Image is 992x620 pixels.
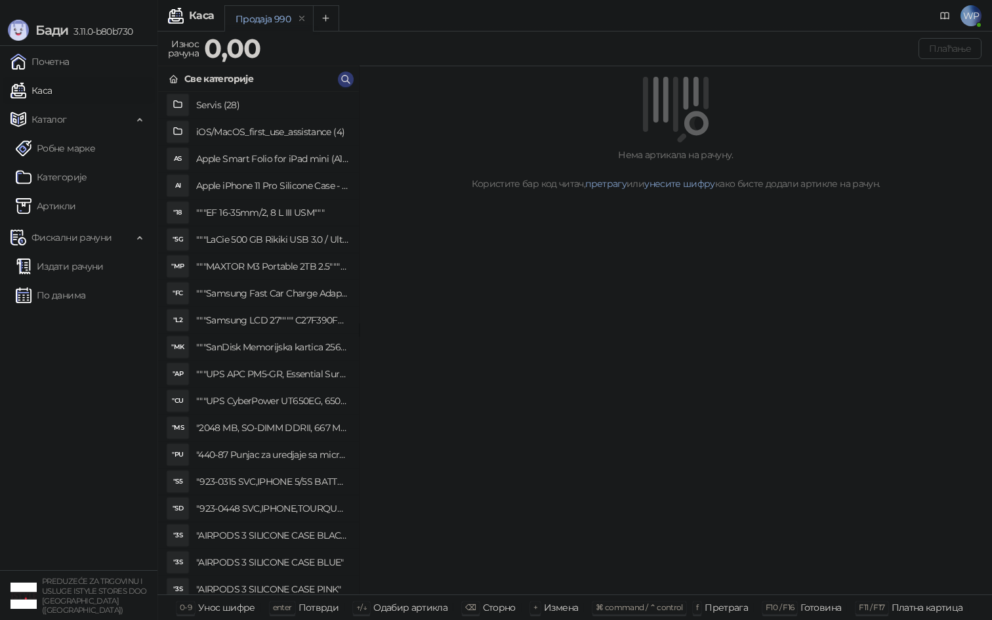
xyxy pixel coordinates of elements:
[167,471,188,492] div: "S5
[16,164,87,190] a: Категорије
[204,32,260,64] strong: 0,00
[167,256,188,277] div: "MP
[167,498,188,519] div: "SD
[644,178,715,190] a: унесите шифру
[196,417,348,438] h4: "2048 MB, SO-DIMM DDRII, 667 MHz, Napajanje 1,8 0,1 V, Latencija CL5"
[375,148,976,191] div: Нема артикала на рачуну. Користите бар код читач, или како бисте додали артикле на рачун.
[180,602,192,612] span: 0-9
[10,583,37,609] img: 64x64-companyLogo-77b92cf4-9946-4f36-9751-bf7bb5fd2c7d.png
[10,49,70,75] a: Почетна
[158,92,359,594] div: grid
[167,310,188,331] div: "L2
[184,72,253,86] div: Све категорије
[196,283,348,304] h4: """Samsung Fast Car Charge Adapter, brzi auto punja_, boja crna"""
[68,26,133,37] span: 3.11.0-b80b730
[293,13,310,24] button: remove
[196,471,348,492] h4: "923-0315 SVC,IPHONE 5/5S BATTERY REMOVAL TRAY Držač za iPhone sa kojim se otvara display
[16,198,31,214] img: Artikli
[236,12,291,26] div: Продаја 990
[299,599,339,616] div: Потврди
[196,310,348,331] h4: """Samsung LCD 27"""" C27F390FHUXEN"""
[165,35,201,62] div: Износ рачуна
[196,390,348,411] h4: """UPS CyberPower UT650EG, 650VA/360W , line-int., s_uko, desktop"""
[196,256,348,277] h4: """MAXTOR M3 Portable 2TB 2.5"""" crni eksterni hard disk HX-M201TCB/GM"""
[892,599,963,616] div: Платна картица
[859,602,884,612] span: F11 / F17
[167,417,188,438] div: "MS
[196,498,348,519] h4: "923-0448 SVC,IPHONE,TOURQUE DRIVER KIT .65KGF- CM Šrafciger "
[934,5,955,26] a: Документација
[373,599,447,616] div: Одабир артикла
[31,224,112,251] span: Фискални рачуни
[196,229,348,250] h4: """LaCie 500 GB Rikiki USB 3.0 / Ultra Compact & Resistant aluminum / USB 3.0 / 2.5"""""""
[167,337,188,358] div: "MK
[483,599,516,616] div: Сторно
[800,599,841,616] div: Готовина
[544,599,578,616] div: Измена
[196,579,348,600] h4: "AIRPODS 3 SILICONE CASE PINK"
[167,444,188,465] div: "PU
[167,552,188,573] div: "3S
[196,202,348,223] h4: """EF 16-35mm/2, 8 L III USM"""
[167,229,188,250] div: "5G
[8,20,29,41] img: Logo
[167,363,188,384] div: "AP
[167,283,188,304] div: "FC
[167,202,188,223] div: "18
[198,599,255,616] div: Унос шифре
[167,525,188,546] div: "3S
[167,390,188,411] div: "CU
[465,602,476,612] span: ⌫
[533,602,537,612] span: +
[167,579,188,600] div: "3S
[273,602,292,612] span: enter
[196,552,348,573] h4: "AIRPODS 3 SILICONE CASE BLUE"
[196,363,348,384] h4: """UPS APC PM5-GR, Essential Surge Arrest,5 utic_nica"""
[596,602,683,612] span: ⌘ command / ⌃ control
[42,577,147,615] small: PREDUZEĆE ZA TRGOVINU I USLUGE ISTYLE STORES DOO [GEOGRAPHIC_DATA] ([GEOGRAPHIC_DATA])
[16,193,76,219] a: ArtikliАртикли
[35,22,68,38] span: Бади
[16,135,95,161] a: Робне марке
[696,602,698,612] span: f
[196,337,348,358] h4: """SanDisk Memorijska kartica 256GB microSDXC sa SD adapterom SDSQXA1-256G-GN6MA - Extreme PLUS, ...
[196,94,348,115] h4: Servis (28)
[196,175,348,196] h4: Apple iPhone 11 Pro Silicone Case - Black
[16,253,104,279] a: Издати рачуни
[919,38,982,59] button: Плаћање
[196,525,348,546] h4: "AIRPODS 3 SILICONE CASE BLACK"
[705,599,748,616] div: Претрага
[196,121,348,142] h4: iOS/MacOS_first_use_assistance (4)
[196,148,348,169] h4: Apple Smart Folio for iPad mini (A17 Pro) - Sage
[10,77,52,104] a: Каса
[585,178,627,190] a: претрагу
[167,148,188,169] div: AS
[196,444,348,465] h4: "440-87 Punjac za uredjaje sa micro USB portom 4/1, Stand."
[167,175,188,196] div: AI
[766,602,794,612] span: F10 / F16
[189,10,214,21] div: Каса
[313,5,339,31] button: Add tab
[16,282,85,308] a: По данима
[961,5,982,26] span: WP
[31,106,67,133] span: Каталог
[356,602,367,612] span: ↑/↓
